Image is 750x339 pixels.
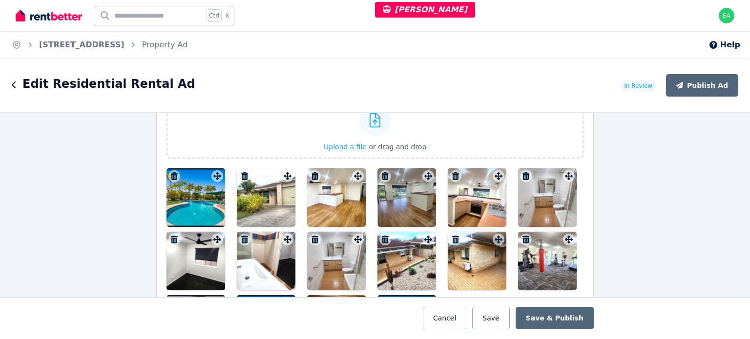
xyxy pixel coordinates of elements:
button: Upload a file or drag and drop [324,142,426,152]
img: earl@rentbetter.com.au [719,8,734,23]
h1: Edit Residential Rental Ad [22,76,195,92]
button: Publish Ad [666,74,738,97]
button: Cancel [423,307,466,329]
img: RentBetter [16,8,82,23]
span: [PERSON_NAME] [383,5,467,14]
button: Save & Publish [516,307,594,329]
span: k [226,12,229,20]
span: Upload a file [324,143,367,151]
button: Save [472,307,509,329]
button: Help [708,39,740,51]
span: Ctrl [207,9,222,22]
span: In Review [624,82,652,90]
a: [STREET_ADDRESS] [39,40,125,49]
a: Property Ad [142,40,188,49]
span: or drag and drop [369,143,426,151]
